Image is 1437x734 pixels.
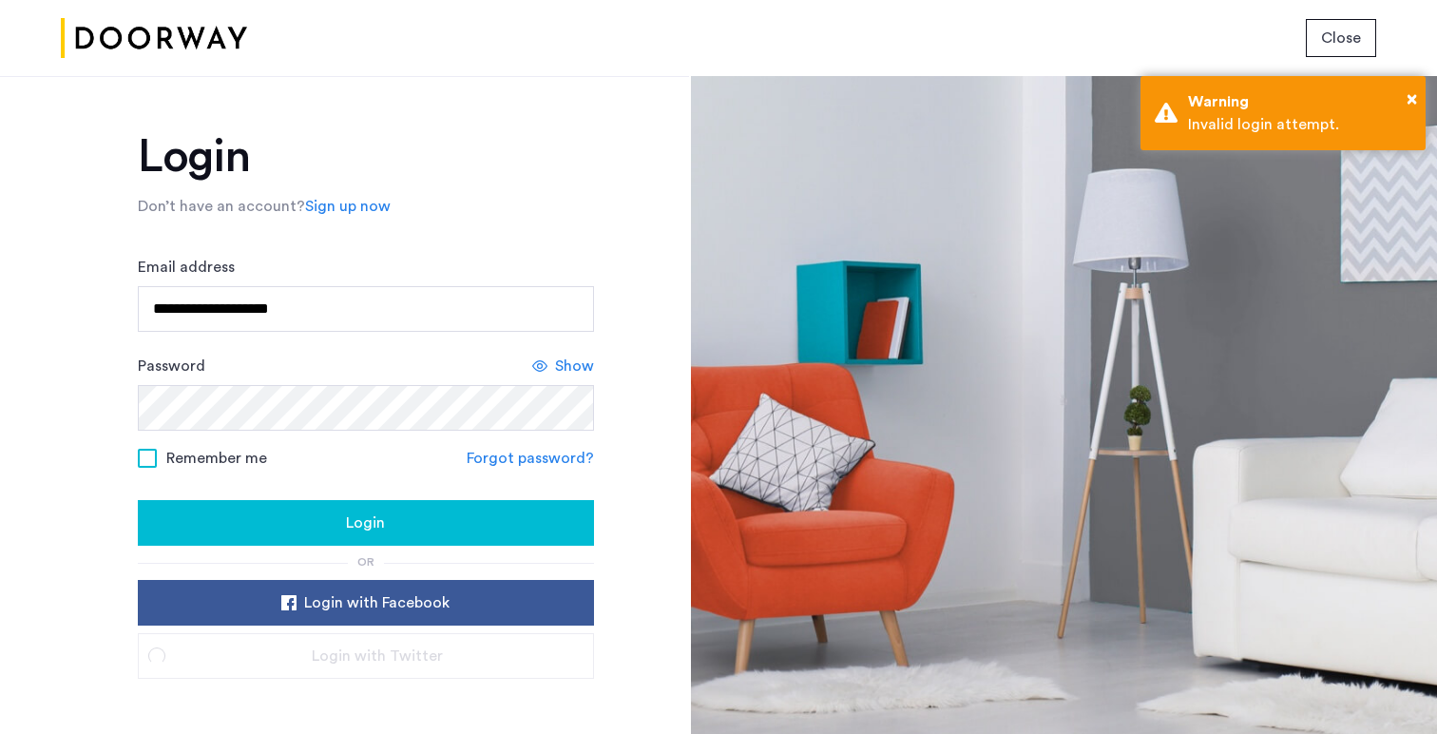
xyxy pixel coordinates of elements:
h1: Login [138,134,594,180]
button: Close [1407,85,1417,113]
button: button [138,633,594,679]
div: Warning [1188,90,1411,113]
span: Remember me [166,447,267,470]
button: button [138,580,594,626]
span: Login with Twitter [312,645,443,667]
div: Invalid login attempt. [1188,113,1411,136]
span: Close [1321,27,1361,49]
span: Don’t have an account? [138,199,305,214]
span: Login with Facebook [304,591,450,614]
button: button [138,500,594,546]
a: Sign up now [305,195,391,218]
span: Show [555,355,594,377]
span: × [1407,89,1417,108]
button: button [1306,19,1376,57]
a: Forgot password? [467,447,594,470]
iframe: Sign in with Google Button [166,685,565,726]
label: Email address [138,256,235,279]
span: Login [346,512,385,534]
label: Password [138,355,205,377]
span: or [357,556,374,568]
img: logo [61,3,247,74]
